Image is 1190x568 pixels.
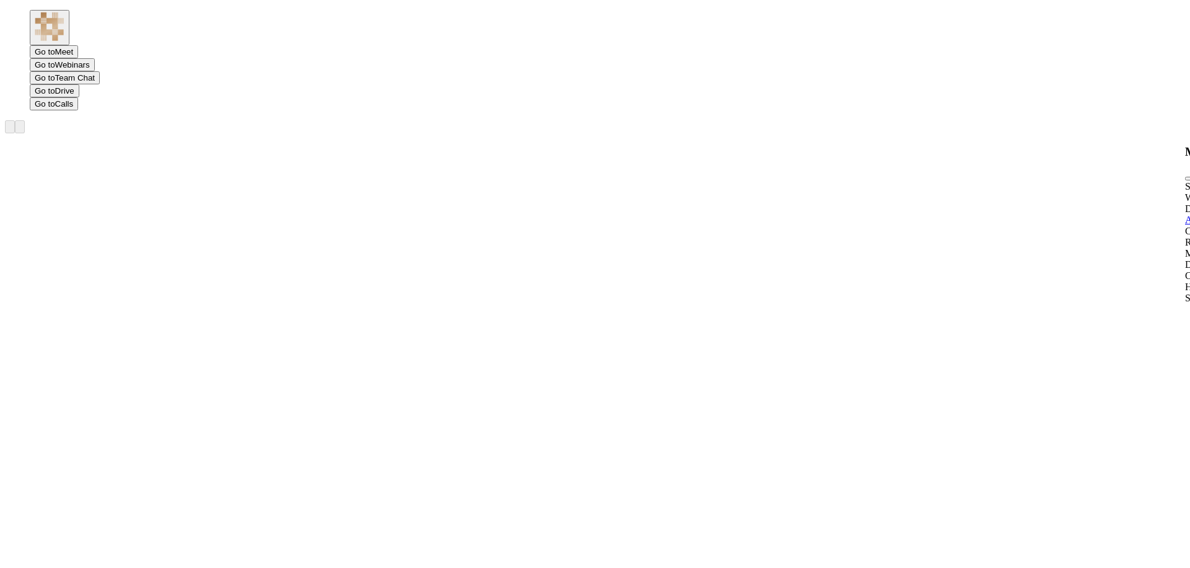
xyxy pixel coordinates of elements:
span: Calls [55,99,74,109]
button: Mute [5,120,15,133]
button: Hangup [15,120,25,133]
button: Logo [30,10,69,45]
nav: controls [5,120,1185,133]
img: QA Selenium DO NOT DELETE OR CHANGE [35,12,64,42]
span: Go to [35,86,55,95]
span: Go to [35,47,55,56]
span: Go to [35,99,55,109]
span: Webinars [55,60,90,69]
span: Team Chat [55,73,95,82]
span: Drive [55,86,74,95]
span: Go to [35,60,55,69]
span: Go to [35,73,55,82]
span: Meet [55,47,74,56]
